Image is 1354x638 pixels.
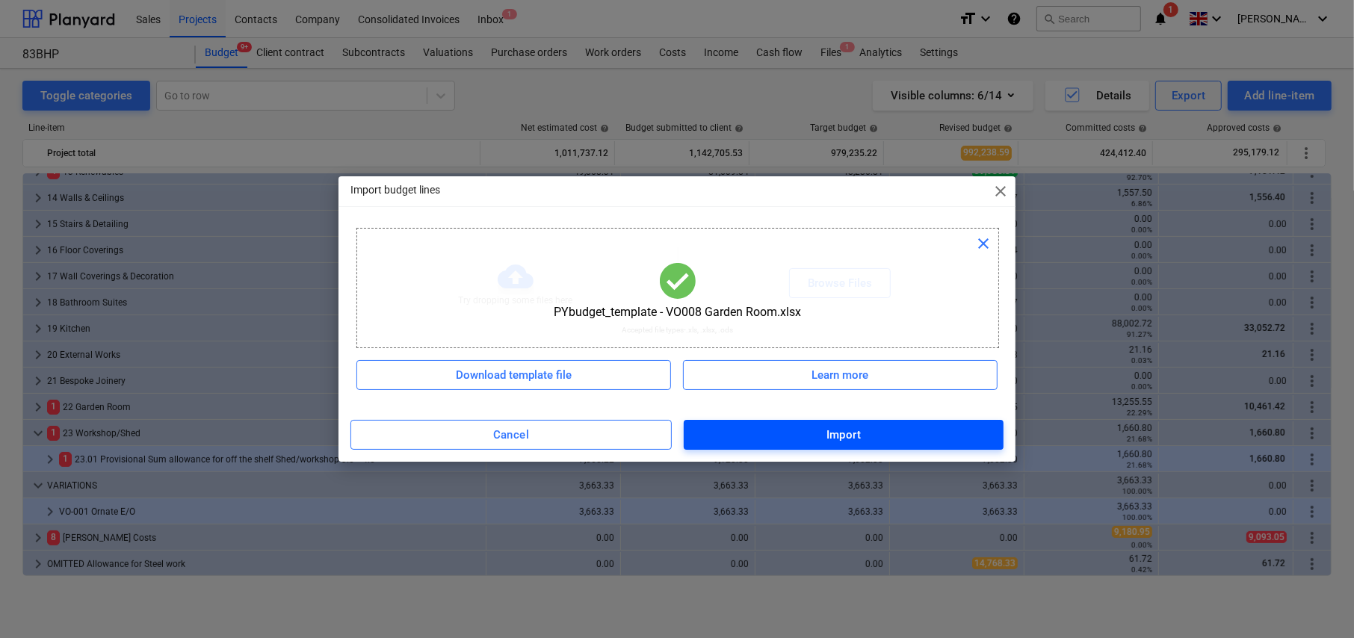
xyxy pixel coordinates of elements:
button: Learn more [683,360,998,390]
span: close [974,235,992,253]
div: Download template file [456,365,572,385]
div: PYbudget_template - VO008 Garden Room.xlsx [554,257,802,319]
button: Cancel [350,420,672,450]
div: Import [826,425,862,445]
div: Cancel [493,425,530,445]
button: Import [684,420,1004,450]
span: close [992,182,1010,200]
p: Import budget lines [350,182,440,198]
div: Learn more [812,365,869,385]
iframe: Chat Widget [1279,566,1354,638]
div: PYbudget_template - VO008 Garden Room.xlsxTry dropping some files hereorBrowse FilesAccepted file... [356,228,999,347]
button: Download template file [356,360,671,390]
